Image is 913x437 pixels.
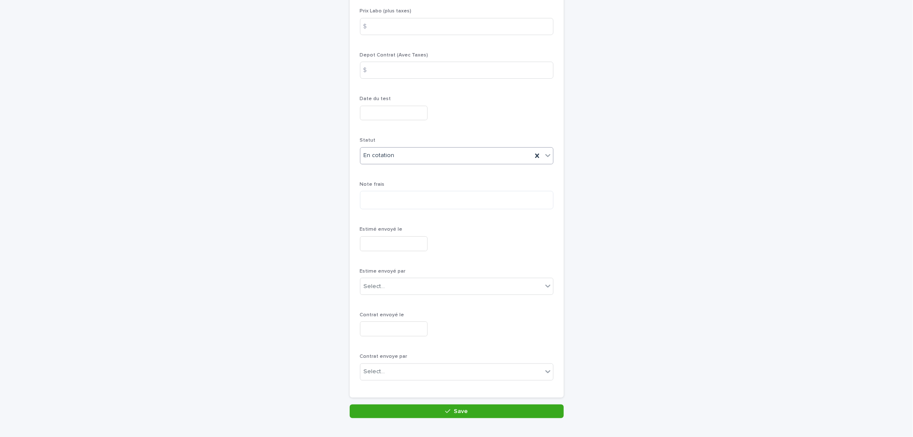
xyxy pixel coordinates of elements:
[360,62,377,79] div: $
[360,312,404,318] span: Contrat envoyé le
[350,404,564,418] button: Save
[364,367,385,376] div: Select...
[360,138,376,143] span: Statut
[360,269,406,274] span: Estime envoyé par
[360,354,407,359] span: Contrat envoye par
[454,408,468,414] span: Save
[360,182,385,187] span: Note frais
[360,9,412,14] span: Prix Labo (plus taxes)
[360,96,391,101] span: Date du test
[360,227,403,232] span: Estimé envoyé le
[360,18,377,35] div: $
[364,151,395,160] span: En cotation
[360,53,428,58] span: Depot Contrat (Avec Taxes)
[364,282,385,291] div: Select...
